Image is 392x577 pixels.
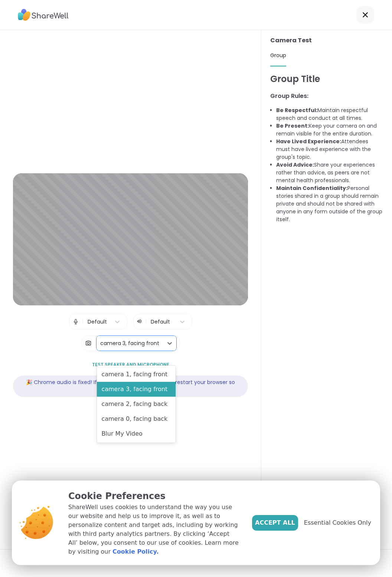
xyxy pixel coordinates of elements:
div: camera 1, facing front [97,367,175,382]
p: Cookie Preferences [68,489,240,503]
li: Attendees must have lived experience with the group's topic. [276,138,383,161]
div: camera 3, facing front [100,340,159,347]
span: | [82,314,84,329]
h3: Camera Test [270,36,383,45]
li: Personal stories shared in a group should remain private and should not be shared with anyone in ... [276,184,383,223]
button: Test speaker and microphone [89,357,172,373]
span: | [95,336,97,351]
div: camera 3, facing front [97,382,175,397]
b: Have Lived Experience: [276,138,341,145]
li: Keep your camera on and remain visible for the entire duration. [276,122,383,138]
li: Share your experiences rather than advice, as peers are not mental health professionals. [276,161,383,184]
span: | [145,317,147,326]
li: Maintain respectful speech and conduct at all times. [276,106,383,122]
h3: Group Rules: [270,92,383,101]
span: Essential Cookies Only [304,518,371,527]
b: Avoid Advice: [276,161,314,168]
b: Be Respectful: [276,106,317,114]
img: Camera [85,336,92,351]
span: Group [270,52,286,59]
b: Maintain Confidentiality: [276,184,347,192]
span: Accept All [255,518,295,527]
img: Microphone [72,314,79,329]
b: Be Present: [276,122,309,130]
span: Test speaker and microphone [92,361,169,368]
button: Accept All [252,515,298,531]
div: camera 0, facing back [97,412,175,426]
p: ShareWell uses cookies to understand the way you use our website and help us to improve it, as we... [68,503,240,556]
h1: Group Title [270,72,383,86]
div: Blur My Video [97,426,175,441]
div: Default [88,318,107,326]
a: Cookie Policy. [112,547,159,556]
img: ShareWell Logo [18,6,69,23]
div: camera 2, facing back [97,397,175,412]
div: 🎉 Chrome audio is fixed! If this is your first group, please restart your browser so audio works ... [13,376,248,397]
